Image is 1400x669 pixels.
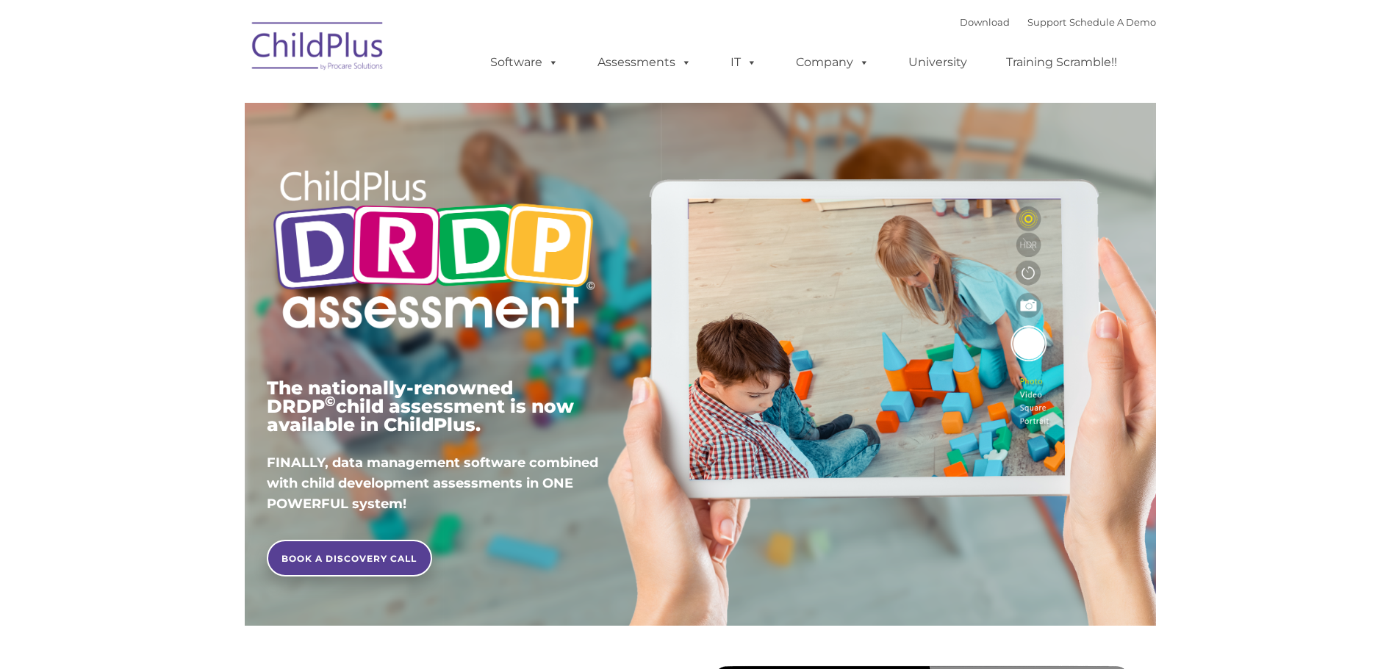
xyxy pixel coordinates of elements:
img: ChildPlus by Procare Solutions [245,12,392,85]
span: The nationally-renowned DRDP child assessment is now available in ChildPlus. [267,377,574,435]
a: Support [1027,16,1066,28]
a: Training Scramble!! [991,48,1132,77]
a: Software [475,48,573,77]
span: FINALLY, data management software combined with child development assessments in ONE POWERFUL sys... [267,455,598,512]
a: Download [960,16,1010,28]
img: Copyright - DRDP Logo Light [267,151,600,353]
a: BOOK A DISCOVERY CALL [267,540,432,576]
sup: © [325,393,336,410]
a: Schedule A Demo [1069,16,1156,28]
a: Assessments [583,48,706,77]
a: University [894,48,982,77]
a: Company [781,48,884,77]
a: IT [716,48,772,77]
font: | [960,16,1156,28]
